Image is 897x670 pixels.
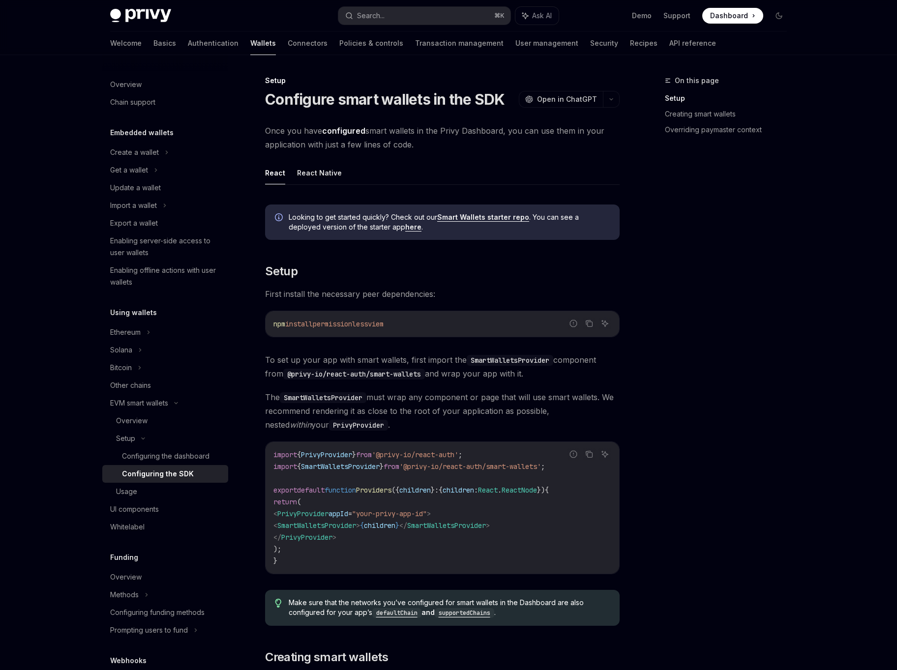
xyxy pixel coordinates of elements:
code: @privy-io/react-auth/smart-wallets [283,369,425,379]
span: > [356,521,360,530]
a: Smart Wallets starter repo [437,213,529,222]
button: Ask AI [515,7,559,25]
span: appId [329,509,348,518]
button: Report incorrect code [567,448,580,461]
div: Setup [116,433,135,444]
div: Enabling server-side access to user wallets [110,235,222,259]
button: Toggle dark mode [771,8,787,24]
span: Providers [356,486,391,495]
a: Overview [102,412,228,430]
a: Other chains [102,377,228,394]
div: Search... [357,10,385,22]
a: API reference [669,31,716,55]
span: '@privy-io/react-auth/smart-wallets' [399,462,541,471]
code: SmartWalletsProvider [280,392,366,403]
button: Copy the contents from the code block [583,448,596,461]
span: Creating smart wallets [265,649,388,665]
a: Demo [632,11,652,21]
span: { [360,521,364,530]
a: Recipes [630,31,658,55]
span: Dashboard [710,11,748,21]
span: To set up your app with smart wallets, first import the component from and wrap your app with it. [265,353,620,380]
a: Policies & controls [339,31,403,55]
span: ; [458,450,462,459]
span: SmartWalletsProvider [277,521,356,530]
div: Overview [110,571,142,583]
div: Methods [110,589,139,601]
h1: Configure smart wallets in the SDK [265,90,505,108]
span: return [273,497,297,506]
a: Wallets [250,31,276,55]
a: Welcome [110,31,142,55]
div: Update a wallet [110,182,161,194]
div: Get a wallet [110,164,148,176]
a: Overview [102,76,228,93]
div: Prompting users to fund [110,624,188,636]
span: children [443,486,474,495]
a: Basics [153,31,176,55]
span: ReactNode [502,486,537,495]
a: Setup [665,90,795,106]
span: }) [537,486,545,495]
span: ( [297,497,301,506]
span: Looking to get started quickly? Check out our . You can see a deployed version of the starter app . [289,212,610,232]
button: Ask AI [598,317,611,330]
span: The must wrap any component or page that will use smart wallets. We recommend rendering it as clo... [265,390,620,432]
span: < [273,521,277,530]
a: Security [590,31,618,55]
a: Configuring the SDK [102,465,228,483]
span: On this page [675,75,719,87]
span: } [431,486,435,495]
span: children [399,486,431,495]
img: dark logo [110,9,171,23]
a: UI components [102,500,228,518]
span: ({ [391,486,399,495]
span: default [297,486,325,495]
div: Whitelabel [110,521,145,533]
code: SmartWalletsProvider [467,355,553,366]
div: Import a wallet [110,200,157,211]
span: </ [399,521,407,530]
span: } [352,450,356,459]
span: } [273,556,277,565]
span: PrivyProvider [281,533,332,542]
span: Open in ChatGPT [537,94,597,104]
div: Overview [116,415,148,427]
span: viem [368,320,384,328]
div: Setup [265,76,620,86]
span: PrivyProvider [277,509,329,518]
button: Ask AI [598,448,611,461]
a: configured [322,126,365,136]
a: Support [663,11,690,21]
span: from [356,450,372,459]
code: supportedChains [435,608,494,618]
span: permissionless [313,320,368,328]
a: Creating smart wallets [665,106,795,122]
div: Configuring the SDK [122,468,194,480]
span: from [384,462,399,471]
code: PrivyProvider [329,420,388,431]
a: Enabling server-side access to user wallets [102,232,228,262]
h5: Webhooks [110,655,147,667]
span: Setup [265,263,298,279]
span: </ [273,533,281,542]
span: } [395,521,399,530]
a: Authentication [188,31,239,55]
span: React [478,486,498,495]
button: Search...⌘K [338,7,510,25]
span: import [273,462,297,471]
div: UI components [110,503,159,515]
a: Update a wallet [102,179,228,197]
a: Enabling offline actions with user wallets [102,262,228,291]
button: React [265,161,285,184]
span: > [332,533,336,542]
div: Solana [110,344,132,356]
span: children [364,521,395,530]
span: { [297,462,301,471]
div: Create a wallet [110,146,159,158]
div: Chain support [110,96,155,108]
button: Report incorrect code [567,317,580,330]
div: Configuring the dashboard [122,450,209,462]
span: } [380,462,384,471]
code: defaultChain [372,608,421,618]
